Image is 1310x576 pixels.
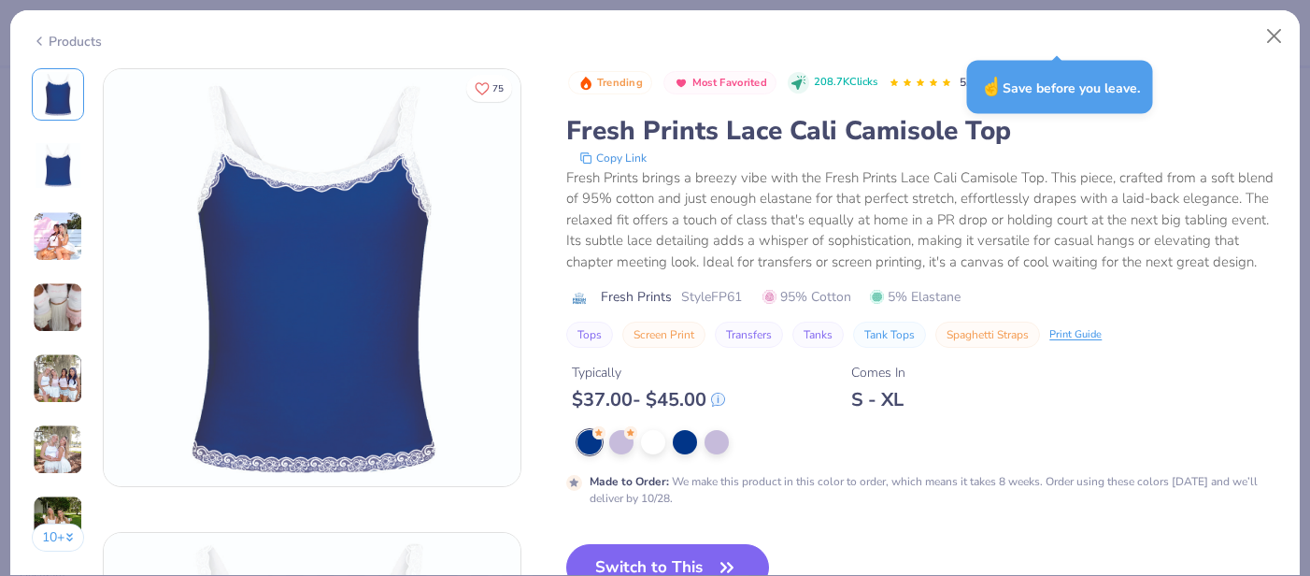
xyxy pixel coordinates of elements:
strong: Made to Order : [590,474,669,489]
span: Trending [597,78,643,88]
span: 208.7K Clicks [814,75,877,91]
button: 10+ [32,524,85,552]
div: Print Guide [1049,327,1102,343]
img: User generated content [33,211,83,262]
img: User generated content [33,282,83,333]
img: Front [104,69,520,486]
img: User generated content [33,496,83,546]
img: User generated content [33,425,83,475]
img: Back [36,143,80,188]
div: Save before you leave. [967,61,1153,114]
img: Front [36,72,80,117]
span: 95% Cotton [762,287,851,307]
button: Tops [566,322,613,348]
div: $ 37.00 - $ 45.00 [572,388,725,411]
img: Most Favorited sort [674,76,689,91]
img: Trending sort [578,76,593,91]
div: Typically [572,363,725,382]
img: brand logo [566,291,591,306]
span: 5.0 [960,75,975,90]
div: We make this product in this color to order, which means it takes 8 weeks. Order using these colo... [590,473,1278,507]
button: Like [466,75,512,102]
button: Spaghetti Straps [935,322,1040,348]
span: ☝️ [980,75,1003,99]
div: Fresh Prints brings a breezy vibe with the Fresh Prints Lace Cali Camisole Top. This piece, craft... [566,167,1278,273]
button: Transfers [715,322,783,348]
button: copy to clipboard [574,149,652,167]
button: Screen Print [622,322,705,348]
span: 75 [492,84,504,94]
button: Tank Tops [853,322,926,348]
button: Tanks [792,322,844,348]
span: Style FP61 [681,287,742,307]
div: Products [32,32,102,51]
div: Fresh Prints Lace Cali Camisole Top [566,113,1278,149]
span: Fresh Prints [601,287,672,307]
img: User generated content [33,353,83,404]
button: Badge Button [663,71,776,95]
div: 5.0 Stars [889,68,952,98]
button: Badge Button [568,71,652,95]
div: Comes In [851,363,905,382]
span: 5% Elastane [870,287,961,307]
button: Close [1257,19,1292,54]
span: Most Favorited [692,78,767,88]
div: S - XL [851,388,905,411]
